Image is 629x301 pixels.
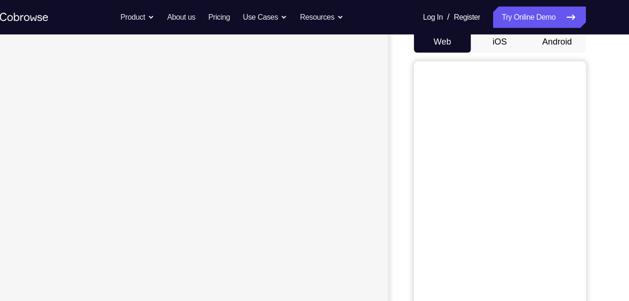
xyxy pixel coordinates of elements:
button: Web [427,27,477,46]
a: Log In [435,6,452,24]
button: Android [527,27,577,46]
a: Go to the home page [52,9,109,21]
button: Use Cases [278,6,317,24]
button: Product [171,6,201,24]
span: / [456,9,458,21]
a: Try Online Demo [496,6,577,24]
a: Pricing [248,6,266,24]
a: About us [212,6,237,24]
button: Resources [328,6,366,24]
a: Register [462,6,485,24]
button: iOS [477,27,527,46]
